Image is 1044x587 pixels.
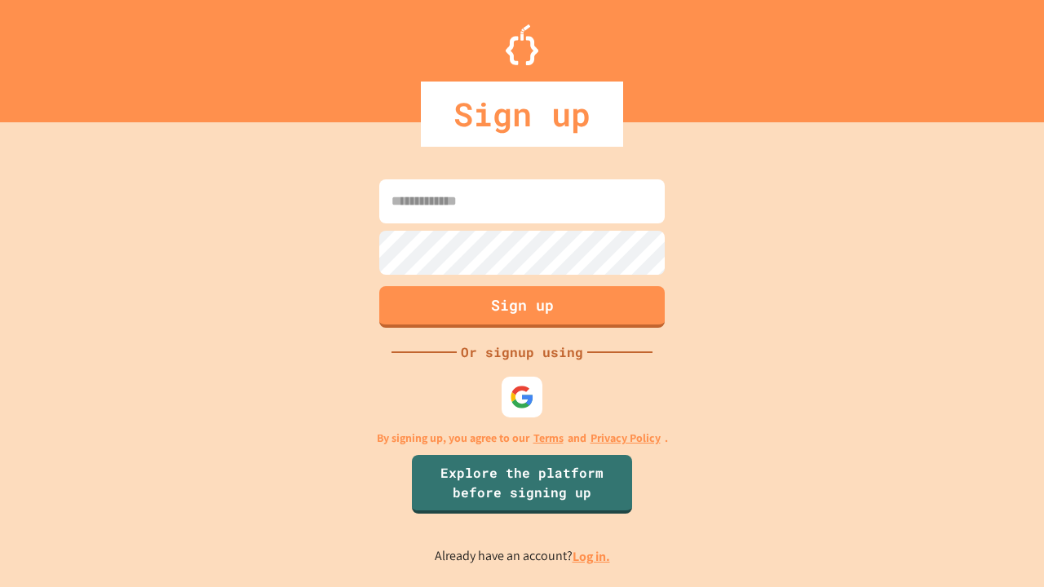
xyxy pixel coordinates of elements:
[506,24,538,65] img: Logo.svg
[421,82,623,147] div: Sign up
[510,385,534,409] img: google-icon.svg
[379,286,665,328] button: Sign up
[435,546,610,567] p: Already have an account?
[377,430,668,447] p: By signing up, you agree to our and .
[591,430,661,447] a: Privacy Policy
[457,342,587,362] div: Or signup using
[412,455,632,514] a: Explore the platform before signing up
[533,430,564,447] a: Terms
[573,548,610,565] a: Log in.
